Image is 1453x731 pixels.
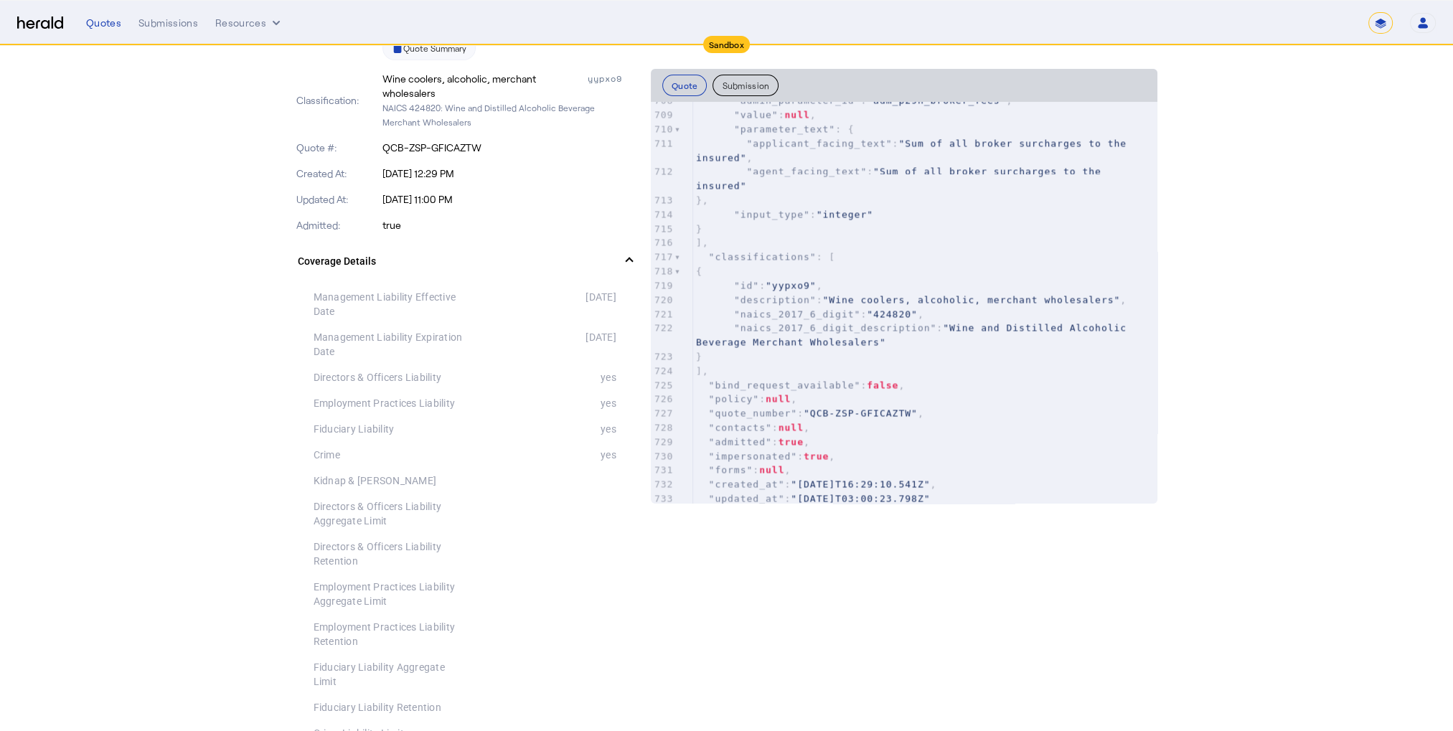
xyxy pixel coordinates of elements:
div: 720 [651,293,674,308]
span: "424820" [867,309,918,320]
p: Created At: [296,166,380,181]
herald-code-block: quote [651,102,1157,504]
span: "[DATE]T16:29:10.541Z" [791,479,930,490]
p: Quote #: [296,141,380,155]
span: "policy" [709,394,760,405]
span: true [779,437,804,448]
div: 725 [651,379,674,393]
div: Directors & Officers Liability Aggregate Limit [314,499,465,528]
span: : [696,323,1133,348]
span: "updated_at" [709,494,785,504]
span: } [696,224,702,235]
div: 722 [651,321,674,336]
div: yypxo9 [588,72,634,100]
div: Employment Practices Liability [314,396,465,410]
span: { [696,266,702,277]
button: Resources dropdown menu [215,16,283,30]
span: "classifications" [709,252,817,263]
span: : [696,209,873,220]
span: "Sum of all broker surcharges to the insured" [696,138,1133,164]
div: 724 [651,364,674,379]
p: Classification: [296,93,380,108]
span: "Wine coolers, alcoholic, merchant wholesalers" [822,295,1120,306]
div: Management Liability Expiration Date [314,330,465,359]
span: null [785,110,810,121]
span: null [759,465,784,476]
span: : , [696,423,810,433]
mat-panel-title: Coverage Details [298,254,615,269]
div: yes [465,396,616,410]
div: yes [465,422,616,436]
span: : , [696,280,823,291]
div: 721 [651,308,674,322]
div: 726 [651,392,674,407]
div: 732 [651,478,674,492]
span: "input_type" [734,209,810,220]
img: Herald Logo [17,16,63,30]
div: 731 [651,463,674,478]
div: 716 [651,236,674,250]
p: Admitted: [296,218,380,232]
span: } [696,352,702,362]
div: 712 [651,165,674,179]
span: "description" [734,295,817,306]
div: 711 [651,137,674,151]
span: : , [696,295,1127,306]
span: "parameter_text" [734,124,835,135]
div: Submissions [138,16,198,30]
span: : { [696,124,855,135]
span: "quote_number" [709,408,798,419]
div: yes [465,370,616,385]
span: "impersonated" [709,451,798,462]
div: 717 [651,250,674,265]
div: 718 [651,265,674,279]
span: "applicant_facing_text" [747,138,893,149]
button: Submission [713,75,779,96]
div: Crime [314,448,465,462]
div: Fiduciary Liability Aggregate Limit [314,660,465,689]
span: : , [696,138,1133,164]
p: NAICS 424820: Wine and Distilled Alcoholic Beverage Merchant Wholesalers [382,100,634,129]
span: null [779,423,804,433]
span: : , [696,465,791,476]
span: "value" [734,110,779,121]
div: 713 [651,194,674,208]
div: Quotes [86,16,121,30]
span: true [804,451,829,462]
div: Directors & Officers Liability [314,370,465,385]
div: Fiduciary Liability [314,422,465,436]
button: Quote [662,75,707,96]
div: Management Liability Effective Date [314,290,465,319]
p: true [382,218,634,232]
span: : , [696,309,924,320]
div: 729 [651,435,674,450]
div: 710 [651,123,674,137]
div: Employment Practices Liability Retention [314,620,465,649]
span: : , [696,394,797,405]
span: "bind_request_available" [709,380,861,391]
span: : , [696,479,937,490]
p: [DATE] 12:29 PM [382,166,634,181]
div: [DATE] [465,330,616,359]
div: Fiduciary Liability Retention [314,700,465,715]
div: 715 [651,222,674,237]
div: 733 [651,492,674,506]
span: "[DATE]T03:00:23.798Z" [791,494,930,504]
span: "QCB-ZSP-GFICAZTW" [804,408,918,419]
span: ], [696,237,709,248]
div: 714 [651,208,674,222]
span: : , [696,380,905,391]
p: QCB-ZSP-GFICAZTW [382,141,634,155]
p: Updated At: [296,192,380,207]
div: [DATE] [465,290,616,319]
span: "id" [734,280,759,291]
div: 730 [651,450,674,464]
div: Kidnap & [PERSON_NAME] [314,473,465,488]
span: ], [696,366,709,377]
span: : , [696,408,924,419]
div: 719 [651,279,674,293]
div: 728 [651,421,674,435]
span: }, [696,195,709,206]
span: "naics_2017_6_digit" [734,309,861,320]
a: Quote Summary [382,36,476,60]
